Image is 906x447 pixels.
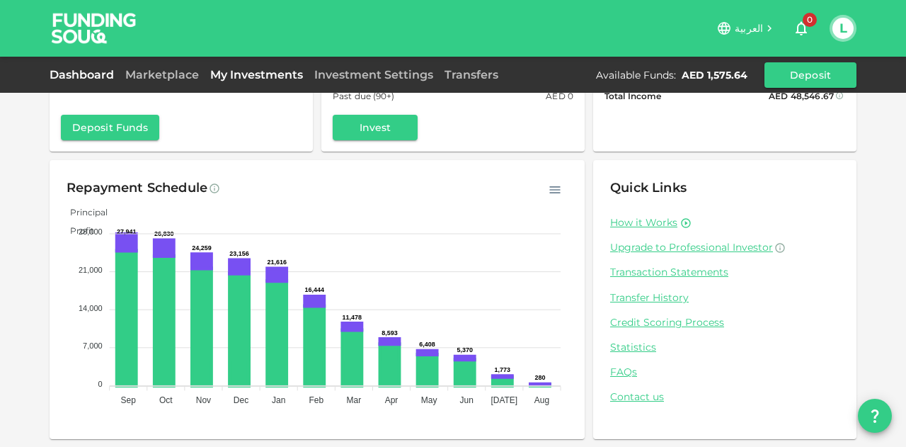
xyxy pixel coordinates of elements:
[803,13,817,27] span: 0
[610,316,839,329] a: Credit Scoring Process
[234,395,248,405] tspan: Dec
[385,395,398,405] tspan: Apr
[546,89,573,103] div: AED 0
[769,89,834,103] div: AED 48,546.67
[61,115,159,140] button: Deposit Funds
[309,68,439,81] a: Investment Settings
[610,180,687,196] span: Quick Links
[59,225,94,236] span: Profit
[120,68,205,81] a: Marketplace
[534,395,549,405] tspan: Aug
[460,395,474,405] tspan: Jun
[98,380,103,388] tspan: 0
[309,395,323,405] tspan: Feb
[50,68,120,81] a: Dashboard
[439,68,504,81] a: Transfers
[79,227,103,236] tspan: 28,000
[610,241,839,254] a: Upgrade to Professional Investor
[121,395,137,405] tspan: Sep
[333,115,418,140] button: Invest
[610,241,773,254] span: Upgrade to Professional Investor
[832,18,854,39] button: L
[610,216,677,230] a: How it Works
[610,266,839,279] a: Transaction Statements
[196,395,211,405] tspan: Nov
[59,207,108,217] span: Principal
[491,395,517,405] tspan: [DATE]
[682,68,747,82] div: AED 1,575.64
[787,14,815,43] button: 0
[272,395,285,405] tspan: Jan
[67,177,207,200] div: Repayment Schedule
[858,399,892,433] button: question
[333,89,395,103] span: Past due (90+)
[735,22,763,35] span: العربية
[610,366,839,379] a: FAQs
[610,341,839,354] a: Statistics
[347,395,362,405] tspan: Mar
[79,266,103,274] tspan: 21,000
[79,304,103,312] tspan: 14,000
[596,68,676,82] div: Available Funds :
[421,395,437,405] tspan: May
[205,68,309,81] a: My Investments
[610,291,839,305] a: Transfer History
[159,395,173,405] tspan: Oct
[604,89,661,103] span: Total Income
[610,390,839,404] a: Contact us
[764,62,856,88] button: Deposit
[83,341,103,350] tspan: 7,000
